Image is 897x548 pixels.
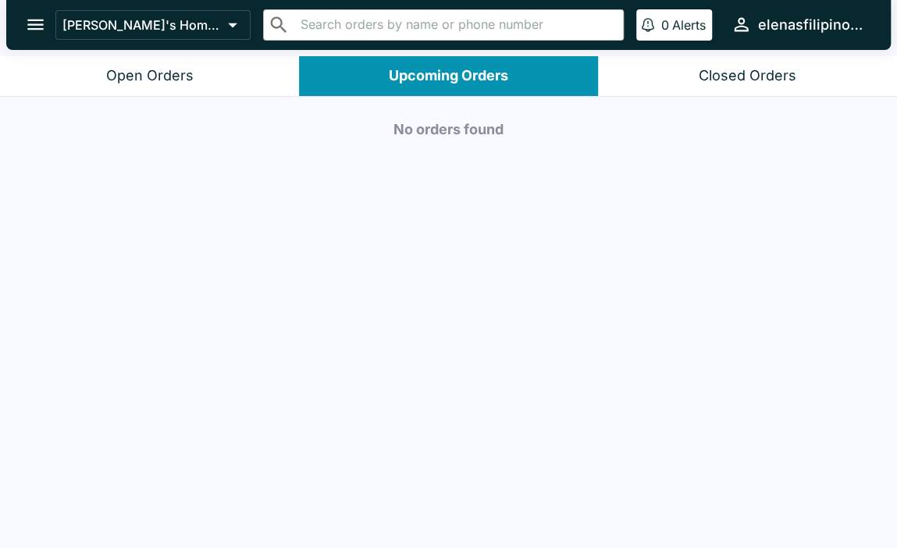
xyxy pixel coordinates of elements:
[758,16,866,34] div: elenasfilipinofoods
[106,67,194,85] div: Open Orders
[296,14,617,36] input: Search orders by name or phone number
[389,67,508,85] div: Upcoming Orders
[55,10,251,40] button: [PERSON_NAME]'s Home of the Finest Filipino Foods
[672,17,706,33] p: Alerts
[699,67,796,85] div: Closed Orders
[16,5,55,44] button: open drawer
[724,8,872,41] button: elenasfilipinofoods
[62,17,222,33] p: [PERSON_NAME]'s Home of the Finest Filipino Foods
[661,17,669,33] p: 0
